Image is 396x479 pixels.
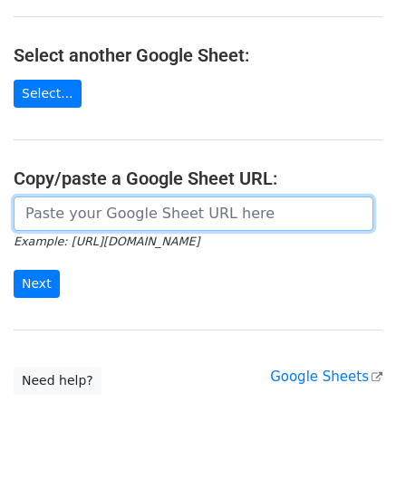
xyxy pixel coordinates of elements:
[14,80,82,108] a: Select...
[14,44,382,66] h4: Select another Google Sheet:
[14,367,101,395] a: Need help?
[14,270,60,298] input: Next
[14,235,199,248] small: Example: [URL][DOMAIN_NAME]
[270,369,382,385] a: Google Sheets
[14,168,382,189] h4: Copy/paste a Google Sheet URL:
[305,392,396,479] iframe: Chat Widget
[14,196,373,231] input: Paste your Google Sheet URL here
